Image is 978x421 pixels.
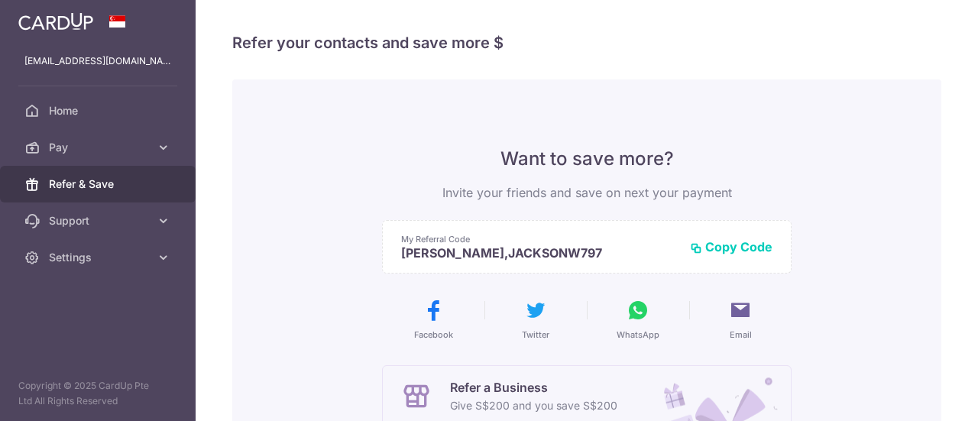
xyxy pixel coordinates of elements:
[232,31,941,55] h4: Refer your contacts and save more $
[880,375,963,413] iframe: Opens a widget where you can find more information
[401,233,678,245] p: My Referral Code
[491,298,581,341] button: Twitter
[49,176,150,192] span: Refer & Save
[450,378,617,397] p: Refer a Business
[414,329,453,341] span: Facebook
[388,298,478,341] button: Facebook
[401,245,678,261] p: [PERSON_NAME],JACKSONW797
[695,298,785,341] button: Email
[730,329,752,341] span: Email
[690,239,772,254] button: Copy Code
[382,147,792,171] p: Want to save more?
[522,329,549,341] span: Twitter
[593,298,683,341] button: WhatsApp
[49,103,150,118] span: Home
[49,140,150,155] span: Pay
[617,329,659,341] span: WhatsApp
[450,397,617,415] p: Give S$200 and you save S$200
[18,12,93,31] img: CardUp
[24,53,171,69] p: [EMAIL_ADDRESS][DOMAIN_NAME]
[382,183,792,202] p: Invite your friends and save on next your payment
[49,213,150,228] span: Support
[49,250,150,265] span: Settings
